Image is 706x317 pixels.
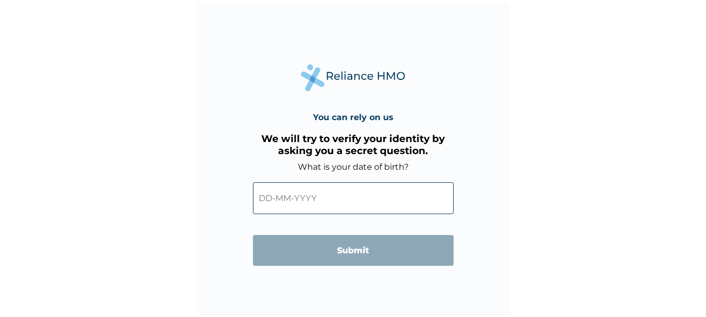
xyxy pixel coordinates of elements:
label: What is your date of birth? [298,162,409,172]
h3: We will try to verify your identity by asking you a secret question. [253,133,454,157]
input: Submit [253,235,454,266]
input: DD-MM-YYYY [253,182,454,214]
img: Reliance Health's Logo [301,64,406,91]
h4: You can rely on us [313,112,393,122]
